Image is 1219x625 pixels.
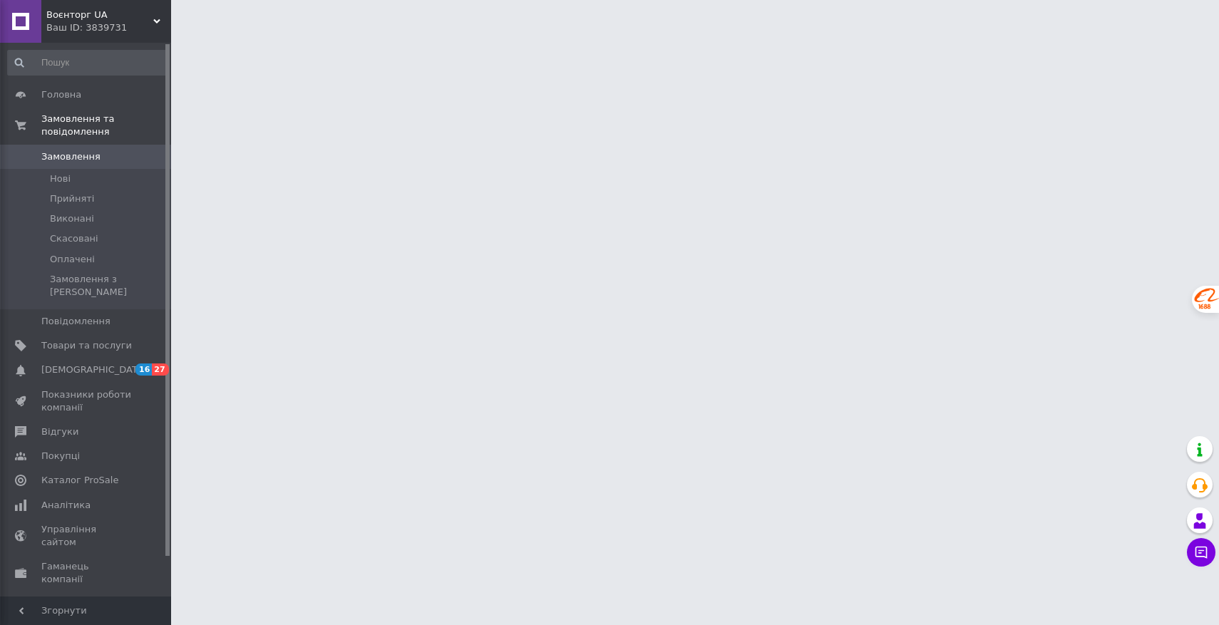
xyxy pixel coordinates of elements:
[41,560,132,586] span: Гаманець компанії
[41,474,118,487] span: Каталог ProSale
[41,315,110,328] span: Повідомлення
[41,363,147,376] span: [DEMOGRAPHIC_DATA]
[41,425,78,438] span: Відгуки
[50,172,71,185] span: Нові
[41,88,81,101] span: Головна
[41,523,132,549] span: Управління сайтом
[7,50,168,76] input: Пошук
[50,192,94,205] span: Прийняті
[46,21,171,34] div: Ваш ID: 3839731
[41,339,132,352] span: Товари та послуги
[50,232,98,245] span: Скасовані
[50,212,94,225] span: Виконані
[50,273,167,299] span: Замовлення з [PERSON_NAME]
[135,363,152,376] span: 16
[41,499,91,512] span: Аналітика
[41,113,171,138] span: Замовлення та повідомлення
[41,450,80,463] span: Покупці
[50,253,95,266] span: Оплачені
[41,388,132,414] span: Показники роботи компанії
[152,363,168,376] span: 27
[1187,538,1215,567] button: Чат з покупцем
[46,9,153,21] span: Воєнторг UA
[41,150,101,163] span: Замовлення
